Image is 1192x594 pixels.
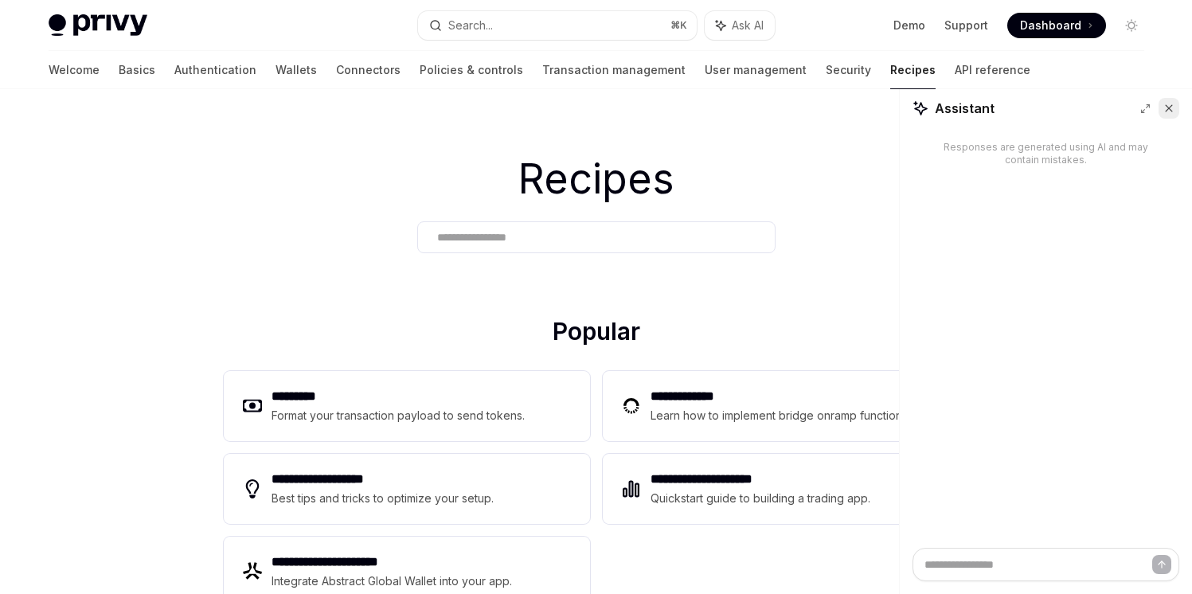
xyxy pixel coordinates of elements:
[935,99,995,118] span: Assistant
[276,51,317,89] a: Wallets
[651,489,871,508] div: Quickstart guide to building a trading app.
[542,51,686,89] a: Transaction management
[944,18,988,33] a: Support
[119,51,155,89] a: Basics
[420,51,523,89] a: Policies & controls
[938,141,1154,166] div: Responses are generated using AI and may contain mistakes.
[418,11,697,40] button: Search...⌘K
[272,572,514,591] div: Integrate Abstract Global Wallet into your app.
[670,19,687,32] span: ⌘ K
[893,18,925,33] a: Demo
[336,51,401,89] a: Connectors
[224,317,969,352] h2: Popular
[1119,13,1144,38] button: Toggle dark mode
[826,51,871,89] a: Security
[603,371,969,441] a: **** **** ***Learn how to implement bridge onramp functionality.
[1020,18,1081,33] span: Dashboard
[890,51,936,89] a: Recipes
[955,51,1030,89] a: API reference
[651,406,929,425] div: Learn how to implement bridge onramp functionality.
[705,11,775,40] button: Ask AI
[732,18,764,33] span: Ask AI
[705,51,807,89] a: User management
[448,16,493,35] div: Search...
[272,406,526,425] div: Format your transaction payload to send tokens.
[272,489,496,508] div: Best tips and tricks to optimize your setup.
[49,51,100,89] a: Welcome
[1152,555,1171,574] button: Send message
[49,14,147,37] img: light logo
[174,51,256,89] a: Authentication
[224,371,590,441] a: **** ****Format your transaction payload to send tokens.
[1007,13,1106,38] a: Dashboard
